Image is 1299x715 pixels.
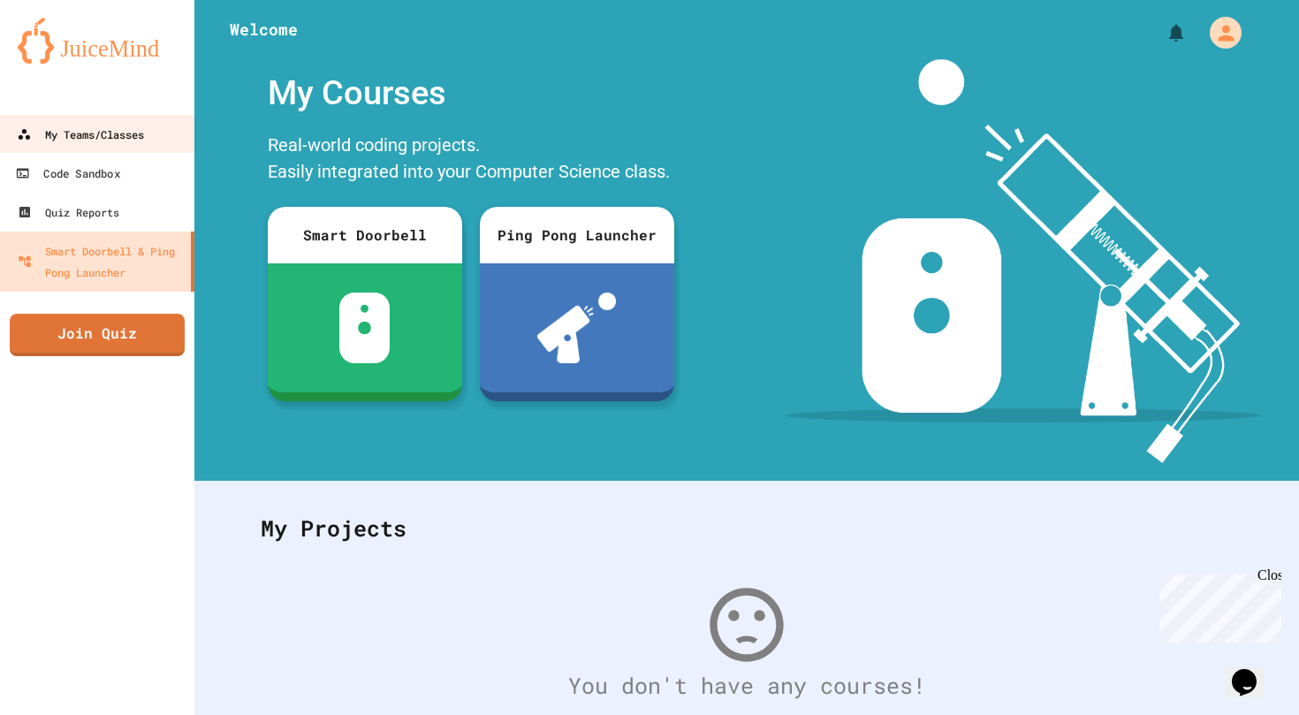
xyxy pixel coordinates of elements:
div: Smart Doorbell [268,207,462,263]
img: logo-orange.svg [18,18,177,64]
iframe: chat widget [1225,644,1281,697]
div: Real-world coding projects. Easily integrated into your Computer Science class. [259,127,683,194]
div: My Projects [243,494,1250,563]
div: Smart Doorbell & Ping Pong Launcher [18,240,184,283]
img: banner-image-my-projects.png [786,59,1259,463]
div: Quiz Reports [18,202,119,223]
img: ppl-with-ball.png [537,293,616,363]
div: My Courses [259,59,683,127]
div: Ping Pong Launcher [480,207,674,263]
img: sdb-white.svg [339,293,390,363]
div: My Notifications [1133,18,1191,48]
div: My Account [1191,12,1246,53]
div: Chat with us now!Close [7,7,122,112]
a: Join Quiz [10,314,185,356]
div: You don't have any courses! [243,669,1250,703]
iframe: chat widget [1152,567,1281,643]
div: Code Sandbox [15,163,119,185]
div: My Teams/Classes [17,124,144,145]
